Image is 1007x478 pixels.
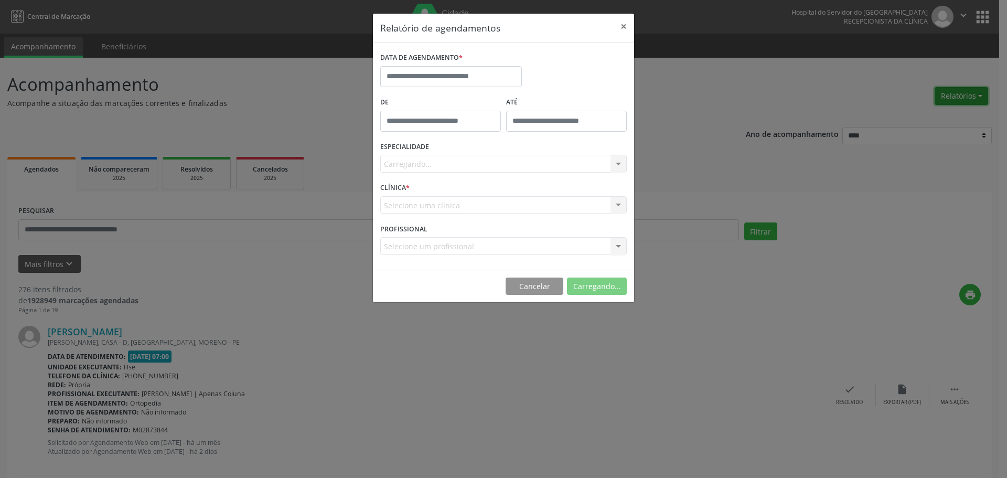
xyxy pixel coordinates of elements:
label: PROFISSIONAL [380,221,427,237]
button: Close [613,14,634,39]
button: Carregando... [567,278,627,295]
label: DATA DE AGENDAMENTO [380,50,463,66]
label: ATÉ [506,94,627,111]
button: Cancelar [506,278,563,295]
label: ESPECIALIDADE [380,139,429,155]
label: CLÍNICA [380,180,410,196]
label: De [380,94,501,111]
h5: Relatório de agendamentos [380,21,500,35]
